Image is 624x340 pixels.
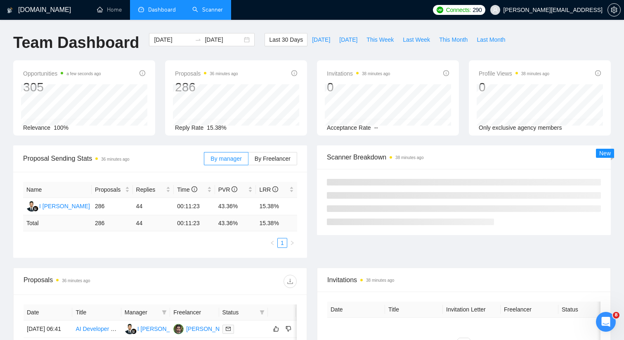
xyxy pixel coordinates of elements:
[435,33,472,46] button: This Month
[174,215,215,231] td: 00:11:23
[177,186,197,193] span: Time
[607,3,621,17] button: setting
[287,238,297,248] button: right
[205,35,242,44] input: End date
[101,157,129,162] time: 36 minutes ago
[362,33,398,46] button: This Week
[139,70,145,76] span: info-circle
[270,240,275,245] span: left
[215,215,256,231] td: 43.36 %
[92,198,133,215] td: 286
[385,302,443,318] th: Title
[521,71,549,76] time: 38 minutes ago
[175,79,238,95] div: 286
[24,304,72,321] th: Date
[403,35,430,44] span: Last Week
[596,312,616,332] iframe: Intercom live chat
[286,326,291,332] span: dislike
[192,6,223,13] a: searchScanner
[284,278,296,285] span: download
[23,182,92,198] th: Name
[258,306,266,319] span: filter
[133,182,174,198] th: Replies
[307,33,335,46] button: [DATE]
[24,275,160,288] div: Proposals
[439,35,468,44] span: This Month
[327,275,600,285] span: Invitations
[327,69,390,78] span: Invitations
[278,238,287,247] a: 1
[173,325,234,332] a: TF[PERSON_NAME]
[260,310,265,315] span: filter
[121,304,170,321] th: Manager
[479,69,549,78] span: Profile Views
[327,79,390,95] div: 0
[269,35,303,44] span: Last 30 Days
[256,198,297,215] td: 15.38%
[23,79,101,95] div: 305
[24,321,72,338] td: [DATE] 06:41
[13,33,139,52] h1: Team Dashboard
[366,278,394,283] time: 38 minutes ago
[23,215,92,231] td: Total
[272,186,278,192] span: info-circle
[558,302,616,318] th: Status
[398,33,435,46] button: Last Week
[92,215,133,231] td: 286
[477,35,505,44] span: Last Month
[291,70,297,76] span: info-circle
[191,186,197,192] span: info-circle
[137,324,237,333] div: I [PERSON_NAME] [PERSON_NAME]
[312,35,330,44] span: [DATE]
[131,328,137,334] img: gigradar-bm.png
[218,186,238,193] span: PVR
[327,302,385,318] th: Date
[613,312,619,319] span: 8
[210,71,238,76] time: 36 minutes ago
[492,7,498,13] span: user
[23,69,101,78] span: Opportunities
[148,6,176,13] span: Dashboard
[232,186,237,192] span: info-circle
[267,238,277,248] li: Previous Page
[173,324,184,334] img: TF
[222,308,256,317] span: Status
[207,124,226,131] span: 15.38%
[133,215,174,231] td: 44
[54,124,69,131] span: 100%
[66,71,101,76] time: a few seconds ago
[125,308,158,317] span: Manager
[472,33,510,46] button: Last Month
[501,302,558,318] th: Freelancer
[170,304,219,321] th: Freelancer
[76,326,345,332] a: AI Developer Needed to Build Intelligent Clutch & Flywheel (OEM and Performance) Knowledge Assistant
[125,325,237,332] a: IGI [PERSON_NAME] [PERSON_NAME]
[607,7,621,13] a: setting
[175,124,203,131] span: Reply Rate
[72,321,121,338] td: AI Developer Needed to Build Intelligent Clutch & Flywheel (OEM and Performance) Knowledge Assistant
[267,238,277,248] button: left
[39,202,139,211] div: I [PERSON_NAME] [PERSON_NAME]
[160,306,168,319] span: filter
[284,275,297,288] button: download
[26,201,37,212] img: IG
[174,198,215,215] td: 00:11:23
[7,4,13,17] img: logo
[186,324,234,333] div: [PERSON_NAME]
[26,202,139,209] a: IGI [PERSON_NAME] [PERSON_NAME]
[473,5,482,14] span: 290
[599,150,611,157] span: New
[284,324,293,334] button: dislike
[259,186,278,193] span: LRR
[210,155,241,162] span: By manager
[97,6,122,13] a: homeHome
[479,124,562,131] span: Only exclusive agency members
[273,326,279,332] span: like
[437,7,443,13] img: upwork-logo.png
[215,198,256,215] td: 43.36%
[125,324,135,334] img: IG
[287,238,297,248] li: Next Page
[72,304,121,321] th: Title
[395,155,423,160] time: 38 minutes ago
[255,155,291,162] span: By Freelancer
